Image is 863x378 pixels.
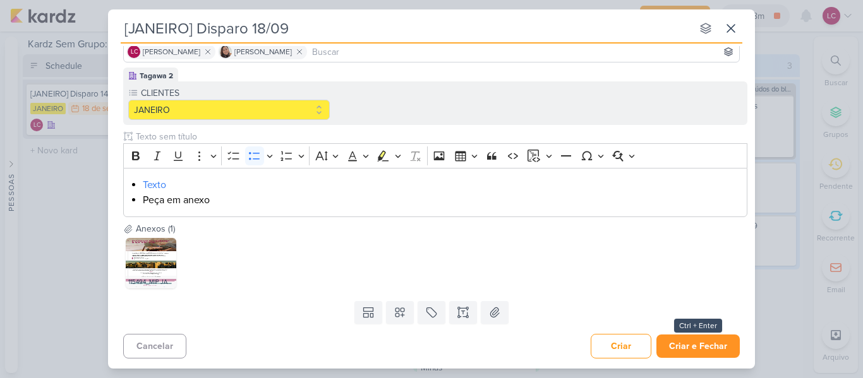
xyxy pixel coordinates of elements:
[123,334,186,358] button: Cancelar
[133,130,747,143] input: Texto sem título
[121,17,692,40] input: Kard Sem Título
[310,44,737,59] input: Buscar
[219,45,232,58] img: Sharlene Khoury
[123,168,747,218] div: Editor editing area: main
[126,276,176,288] div: 115494_MIP JANEIRO _ E-MAIL MKT _ INVESTIR EM IMOVEIS _ DISPARO 13.jpg
[136,222,175,235] div: Anexos (1)
[674,319,722,333] div: Ctrl + Enter
[234,46,292,57] span: [PERSON_NAME]
[656,334,740,358] button: Criar e Fechar
[591,334,651,358] button: Criar
[143,46,200,57] span: [PERSON_NAME]
[123,143,747,168] div: Editor toolbar
[128,100,330,120] button: JANEIRO
[140,86,330,100] label: CLIENTES
[131,49,138,56] p: LC
[126,238,176,288] img: nolBD6O0d8y1EvNHx7EY7DcEH4wJGi-metaMTE1NDk0X01JUCBKQU5FSVJPIF8gRS1NQUlMIE1LVCBfIElOVkVTVElSIEVNIE...
[140,70,173,81] div: Tagawa 2
[143,192,741,208] li: Peça em anexo
[143,179,166,191] a: Texto
[128,45,140,58] div: Laís Costa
